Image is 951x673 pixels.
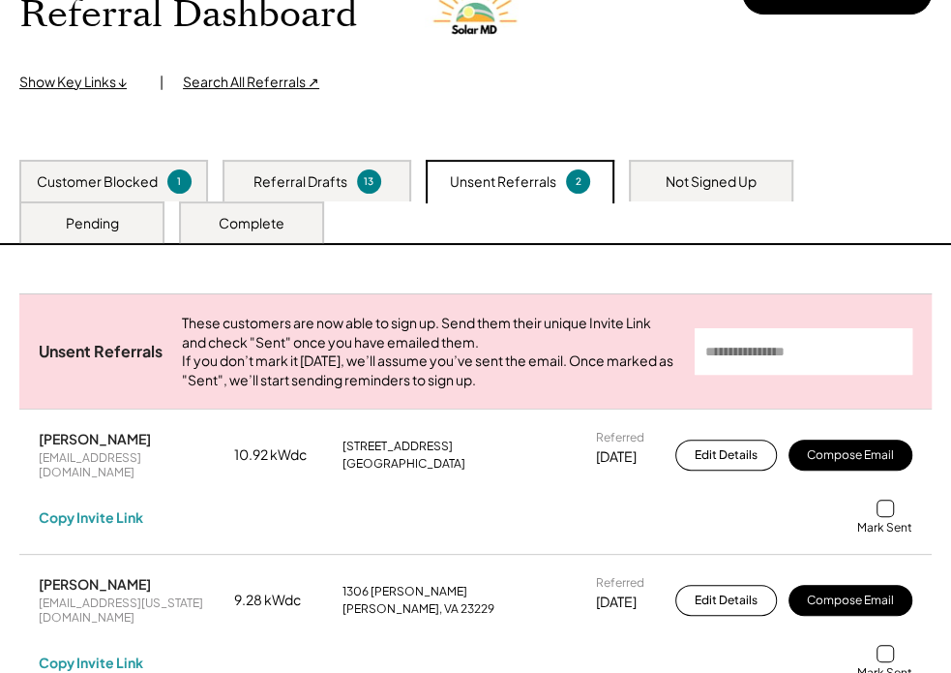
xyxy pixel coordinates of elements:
[39,508,143,526] div: Copy Invite Link
[666,172,757,192] div: Not Signed Up
[675,585,777,616] button: Edit Details
[788,585,912,616] button: Compose Email
[450,172,556,192] div: Unsent Referrals
[182,314,675,389] div: These customers are now able to sign up. Send them their unique Invite Link and check "Sent" once...
[39,342,163,362] div: Unsent Referrals
[569,174,587,189] div: 2
[596,447,637,467] div: [DATE]
[596,575,644,591] div: Referred
[39,575,151,593] div: [PERSON_NAME]
[39,450,223,480] div: [EMAIL_ADDRESS][DOMAIN_NAME]
[219,214,284,233] div: Complete
[342,439,453,454] div: [STREET_ADDRESS]
[788,440,912,471] button: Compose Email
[596,430,644,445] div: Referred
[253,172,347,192] div: Referral Drafts
[342,584,467,599] div: 1306 [PERSON_NAME]
[39,596,223,626] div: [EMAIL_ADDRESS][US_STATE][DOMAIN_NAME]
[170,174,189,189] div: 1
[234,591,331,610] div: 9.28 kWdc
[183,73,319,92] div: Search All Referrals ↗
[360,174,378,189] div: 13
[66,214,119,233] div: Pending
[675,440,777,471] button: Edit Details
[596,593,637,612] div: [DATE]
[39,654,143,671] div: Copy Invite Link
[342,601,494,617] div: [PERSON_NAME], VA 23229
[857,520,912,535] div: Mark Sent
[160,73,163,92] div: |
[37,172,158,192] div: Customer Blocked
[234,445,331,465] div: 10.92 kWdc
[342,456,465,472] div: [GEOGRAPHIC_DATA]
[19,73,140,92] div: Show Key Links ↓
[39,430,151,447] div: [PERSON_NAME]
